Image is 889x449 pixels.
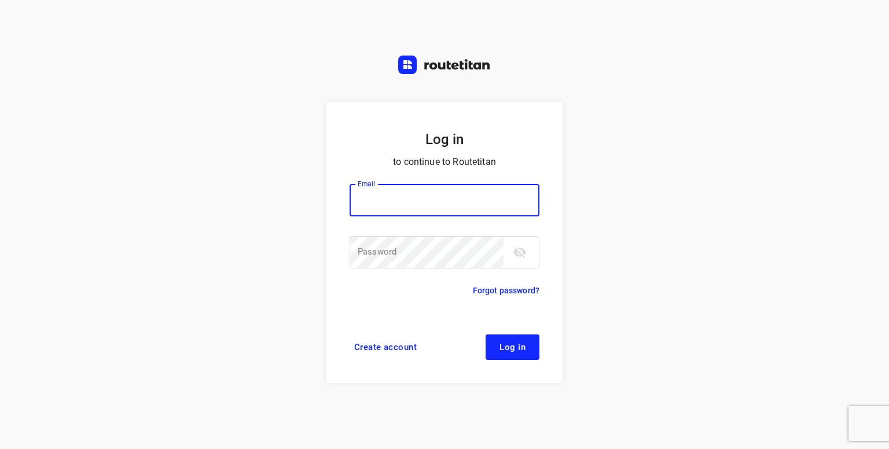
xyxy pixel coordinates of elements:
img: Routetitan [398,56,491,74]
a: Create account [350,334,421,360]
span: Log in [499,343,526,352]
h5: Log in [350,130,539,149]
a: Routetitan [398,56,491,77]
a: Forgot password? [473,284,539,297]
span: Create account [354,343,417,352]
p: to continue to Routetitan [350,154,539,170]
button: toggle password visibility [508,241,531,264]
button: Log in [486,334,539,360]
